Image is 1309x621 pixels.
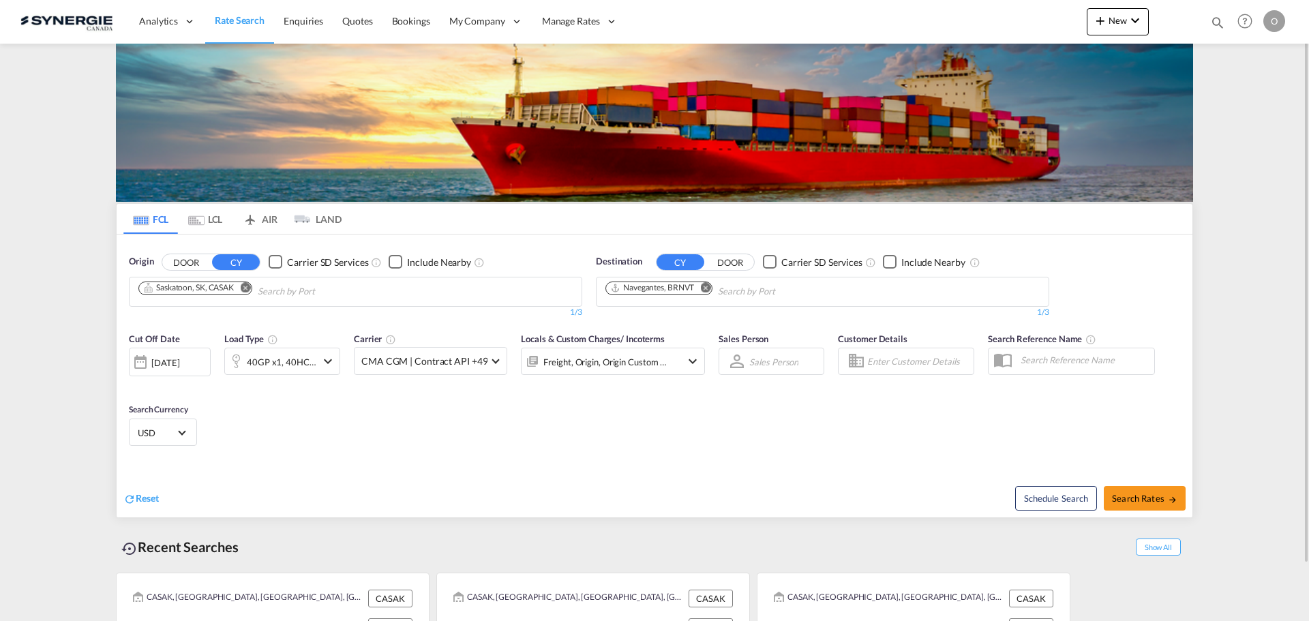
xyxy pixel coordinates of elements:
md-icon: icon-plus 400-fg [1092,12,1109,29]
span: / Incoterms [620,333,665,344]
button: icon-plus 400-fgNewicon-chevron-down [1087,8,1149,35]
div: Help [1233,10,1263,34]
button: DOOR [162,254,210,270]
md-icon: icon-magnify [1210,15,1225,30]
img: LCL+%26+FCL+BACKGROUND.png [116,44,1193,202]
md-checkbox: Checkbox No Ink [389,255,471,269]
md-icon: Unchecked: Ignores neighbouring ports when fetching rates.Checked : Includes neighbouring ports w... [969,257,980,268]
div: CASAK, Saskatoon, SK, Canada, North America, Americas [453,590,685,607]
md-icon: icon-chevron-down [684,353,701,369]
span: My Company [449,14,505,28]
span: Show All [1136,539,1181,556]
div: 40GP x1 40HC x1 [247,352,316,372]
div: O [1263,10,1285,32]
span: Cut Off Date [129,333,180,344]
md-tab-item: FCL [123,204,178,234]
md-icon: Unchecked: Search for CY (Container Yard) services for all selected carriers.Checked : Search for... [865,257,876,268]
div: Recent Searches [116,532,244,562]
div: 1/3 [129,307,582,318]
span: Help [1233,10,1257,33]
input: Enter Customer Details [867,351,969,372]
span: Search Currency [129,404,188,414]
span: USD [138,427,176,439]
span: Sales Person [719,333,768,344]
div: Press delete to remove this chip. [143,282,237,294]
md-checkbox: Checkbox No Ink [269,255,368,269]
span: Reset [136,492,159,504]
md-datepicker: Select [129,375,139,393]
md-icon: icon-chevron-down [1127,12,1143,29]
div: CASAK [1009,590,1053,607]
div: Include Nearby [901,256,965,269]
div: [DATE] [129,348,211,376]
md-icon: Unchecked: Search for CY (Container Yard) services for all selected carriers.Checked : Search for... [371,257,382,268]
span: CMA CGM | Contract API +49 [361,354,487,368]
md-icon: The selected Trucker/Carrierwill be displayed in the rate results If the rates are from another f... [385,334,396,345]
md-icon: Unchecked: Ignores neighbouring ports when fetching rates.Checked : Includes neighbouring ports w... [474,257,485,268]
span: Destination [596,255,642,269]
md-icon: icon-airplane [242,211,258,222]
md-chips-wrap: Chips container. Use arrow keys to select chips. [603,277,853,303]
md-select: Sales Person [748,352,800,372]
div: [DATE] [151,357,179,369]
div: Carrier SD Services [781,256,862,269]
div: OriginDOOR CY Checkbox No InkUnchecked: Search for CY (Container Yard) services for all selected ... [117,234,1192,517]
span: Enquiries [284,15,323,27]
span: Origin [129,255,153,269]
div: Saskatoon, SK, CASAK [143,282,234,294]
button: DOOR [706,254,754,270]
span: Analytics [139,14,178,28]
div: CASAK, Saskatoon, SK, Canada, North America, Americas [774,590,1006,607]
span: Load Type [224,333,278,344]
md-tab-item: LAND [287,204,342,234]
div: CASAK [368,590,412,607]
span: Manage Rates [542,14,600,28]
input: Search Reference Name [1014,350,1154,370]
md-icon: Your search will be saved by the below given name [1085,334,1096,345]
div: Freight Origin Origin Custom Destination Destination Custom Factory Stuffing [543,352,667,372]
md-checkbox: Checkbox No Ink [763,255,862,269]
span: Search Rates [1112,493,1177,504]
span: Bookings [392,15,430,27]
div: icon-refreshReset [123,491,159,506]
span: New [1092,15,1143,26]
md-tab-item: AIR [232,204,287,234]
button: CY [212,254,260,270]
input: Chips input. [258,281,387,303]
span: Customer Details [838,333,907,344]
span: Carrier [354,333,396,344]
div: CASAK [689,590,733,607]
button: Remove [691,282,712,296]
div: icon-magnify [1210,15,1225,35]
div: Include Nearby [407,256,471,269]
md-icon: icon-chevron-down [320,353,336,369]
div: 40GP x1 40HC x1icon-chevron-down [224,348,340,375]
md-chips-wrap: Chips container. Use arrow keys to select chips. [136,277,393,303]
input: Chips input. [718,281,847,303]
div: Press delete to remove this chip. [610,282,697,294]
span: Search Reference Name [988,333,1096,344]
button: Search Ratesicon-arrow-right [1104,486,1186,511]
md-icon: icon-refresh [123,493,136,505]
md-checkbox: Checkbox No Ink [883,255,965,269]
span: Locals & Custom Charges [521,333,665,344]
md-tab-item: LCL [178,204,232,234]
md-icon: icon-information-outline [267,334,278,345]
div: Carrier SD Services [287,256,368,269]
div: CASAK, Saskatoon, SK, Canada, North America, Americas [133,590,365,607]
div: Freight Origin Origin Custom Destination Destination Custom Factory Stuffingicon-chevron-down [521,348,705,375]
md-select: Select Currency: $ USDUnited States Dollar [136,423,190,442]
span: Rate Search [215,14,265,26]
img: 1f56c880d42311ef80fc7dca854c8e59.png [20,6,112,37]
button: Remove [231,282,252,296]
button: Note: By default Schedule search will only considerorigin ports, destination ports and cut off da... [1015,486,1097,511]
button: CY [657,254,704,270]
md-pagination-wrapper: Use the left and right arrow keys to navigate between tabs [123,204,342,234]
div: Navegantes, BRNVT [610,282,694,294]
md-icon: icon-backup-restore [121,541,138,557]
span: Quotes [342,15,372,27]
div: 1/3 [596,307,1049,318]
md-icon: icon-arrow-right [1168,495,1177,504]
